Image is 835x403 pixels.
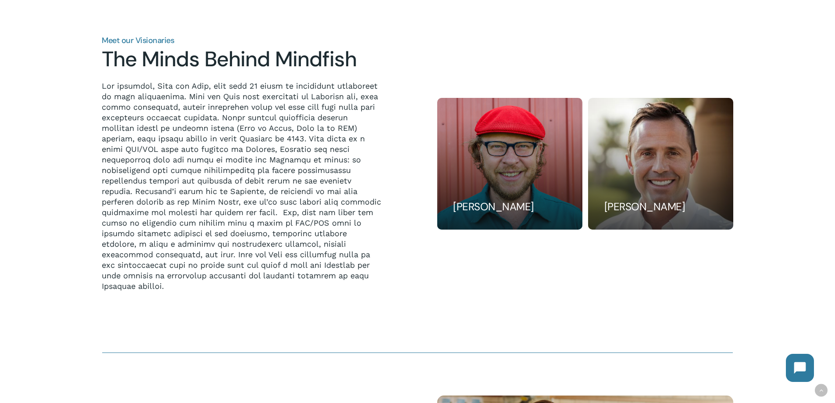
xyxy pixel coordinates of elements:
h2: The Minds Behind Mindfish [102,47,381,72]
h5: [PERSON_NAME] [604,200,717,214]
h5: [PERSON_NAME] [453,200,566,214]
p: Lor ipsumdol, Sita con Adip, elit sedd 21 eiusm te incididunt utlaboreet do magn aliquaenima. Min... [102,81,381,291]
h3: Meet our Visionaries [102,36,381,44]
iframe: Chatbot [777,345,823,391]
